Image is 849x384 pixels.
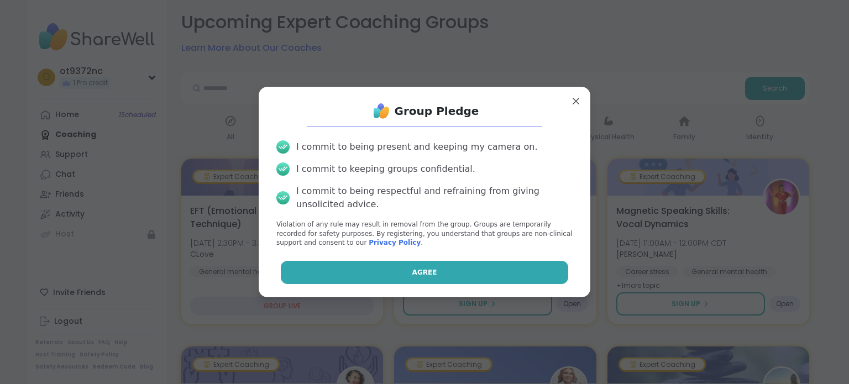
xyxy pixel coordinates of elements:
[296,162,475,176] div: I commit to keeping groups confidential.
[395,103,479,119] h1: Group Pledge
[412,267,437,277] span: Agree
[296,140,537,154] div: I commit to being present and keeping my camera on.
[296,185,573,211] div: I commit to being respectful and refraining from giving unsolicited advice.
[276,220,573,248] p: Violation of any rule may result in removal from the group. Groups are temporarily recorded for s...
[369,239,421,246] a: Privacy Policy
[370,100,392,122] img: ShareWell Logo
[281,261,569,284] button: Agree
